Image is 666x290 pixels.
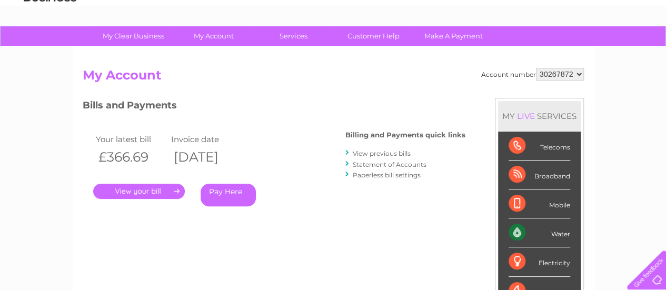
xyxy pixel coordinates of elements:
a: Log out [631,45,656,53]
h3: Bills and Payments [83,98,465,116]
a: My Account [170,26,257,46]
a: Paperless bill settings [353,171,421,179]
img: logo.png [23,27,77,59]
a: Blog [574,45,590,53]
h4: Billing and Payments quick links [345,131,465,139]
td: Invoice date [168,132,244,146]
a: Contact [596,45,622,53]
div: Water [509,218,570,247]
a: Energy [507,45,530,53]
a: View previous bills [353,149,411,157]
div: Clear Business is a trading name of Verastar Limited (registered in [GEOGRAPHIC_DATA] No. 3667643... [85,6,582,51]
div: Account number [481,68,584,81]
a: Services [250,26,337,46]
a: My Clear Business [90,26,177,46]
div: Electricity [509,247,570,276]
a: Pay Here [201,184,256,206]
th: £366.69 [93,146,169,168]
div: Mobile [509,189,570,218]
a: 0333 014 3131 [468,5,540,18]
a: Customer Help [330,26,417,46]
div: Telecoms [509,132,570,161]
th: [DATE] [168,146,244,168]
div: Broadband [509,161,570,189]
div: LIVE [515,111,537,121]
a: . [93,184,185,199]
a: Water [481,45,501,53]
a: Telecoms [536,45,568,53]
td: Your latest bill [93,132,169,146]
h2: My Account [83,68,584,88]
a: Make A Payment [410,26,497,46]
a: Statement of Accounts [353,161,426,168]
div: MY SERVICES [498,101,581,131]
